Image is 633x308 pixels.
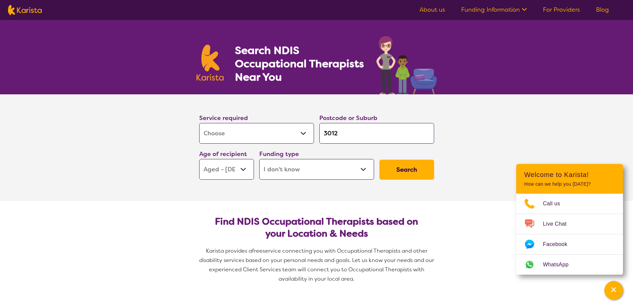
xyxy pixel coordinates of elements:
[516,194,623,275] ul: Choose channel
[259,150,299,158] label: Funding type
[252,247,263,254] span: free
[379,160,434,180] button: Search
[461,6,527,14] a: Funding Information
[205,216,429,240] h2: Find NDIS Occupational Therapists based on your Location & Needs
[524,181,615,187] p: How can we help you [DATE]?
[516,164,623,275] div: Channel Menu
[543,199,568,209] span: Call us
[206,247,252,254] span: Karista provides a
[596,6,609,14] a: Blog
[604,281,623,300] button: Channel Menu
[319,123,434,144] input: Type
[376,36,437,94] img: occupational-therapy
[199,114,248,122] label: Service required
[199,247,435,282] span: service connecting you with Occupational Therapists and other disability services based on your p...
[8,5,42,15] img: Karista logo
[199,150,247,158] label: Age of recipient
[319,114,377,122] label: Postcode or Suburb
[419,6,445,14] a: About us
[235,44,365,84] h1: Search NDIS Occupational Therapists Near You
[543,260,577,270] span: WhatsApp
[197,45,224,81] img: Karista logo
[516,255,623,275] a: Web link opens in a new tab.
[543,219,575,229] span: Live Chat
[543,239,575,249] span: Facebook
[543,6,580,14] a: For Providers
[524,171,615,179] h2: Welcome to Karista!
